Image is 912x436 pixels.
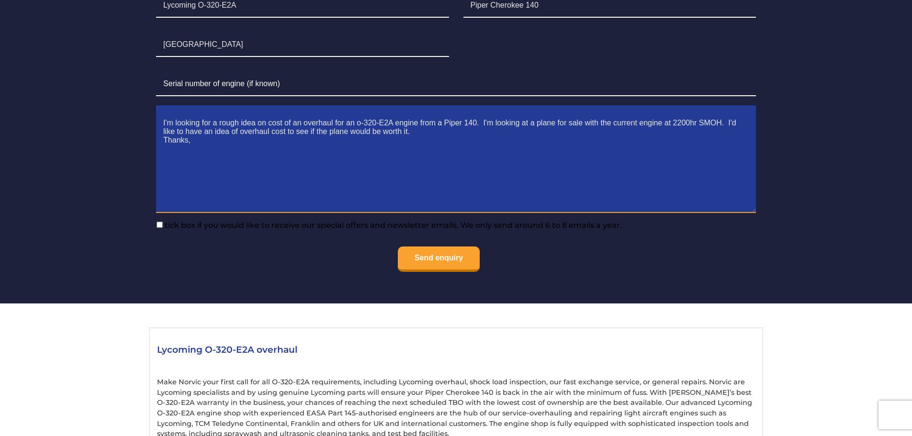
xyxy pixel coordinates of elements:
[156,33,449,57] input: Country of Origin of the Engine*
[398,246,480,272] input: Send enquiry
[157,222,163,228] input: tick box if you would like to receive our special offers and newsletter emails. We only send arou...
[156,72,756,96] input: Serial number of engine (if known)
[157,344,755,368] h3: Lycoming O-320-E2A overhaul
[163,221,622,230] span: tick box if you would like to receive our special offers and newsletter emails. We only send arou...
